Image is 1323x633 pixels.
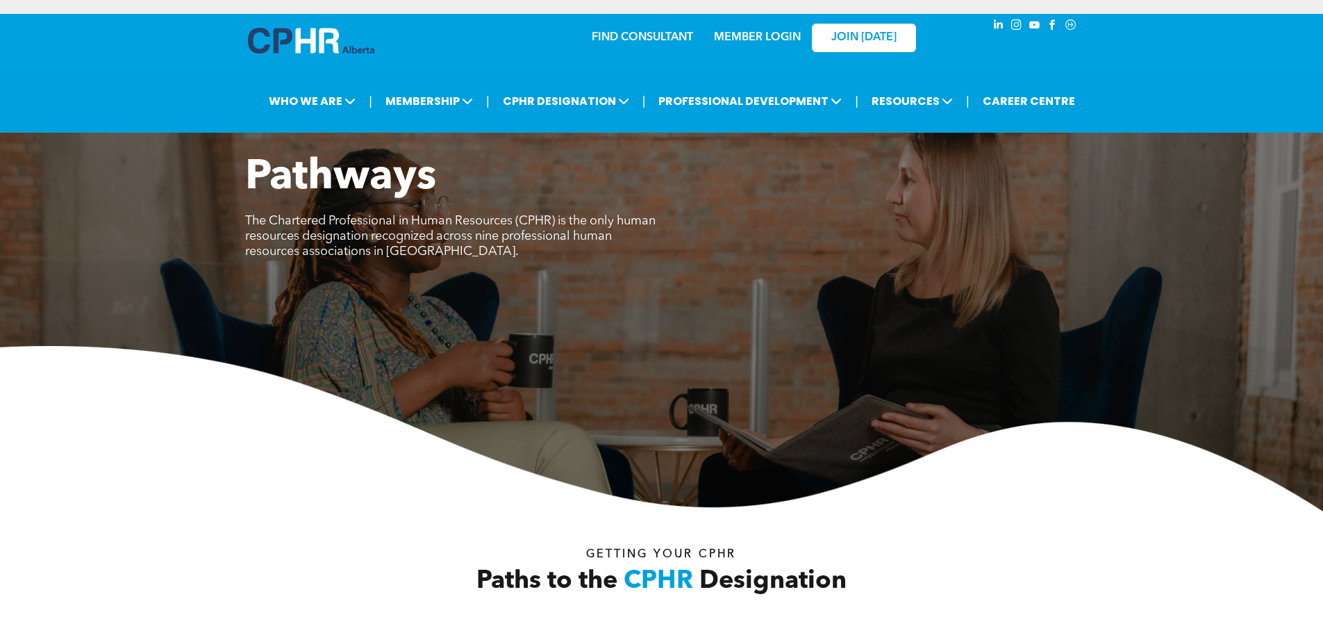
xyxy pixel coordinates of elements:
[1009,17,1024,36] a: instagram
[592,32,693,43] a: FIND CONSULTANT
[1045,17,1060,36] a: facebook
[979,88,1079,114] a: CAREER CENTRE
[991,17,1006,36] a: linkedin
[867,88,957,114] span: RESOURCES
[499,88,633,114] span: CPHR DESIGNATION
[265,88,360,114] span: WHO WE ARE
[812,24,916,52] a: JOIN [DATE]
[586,549,736,560] span: Getting your Cphr
[1027,17,1042,36] a: youtube
[654,88,846,114] span: PROFESSIONAL DEVELOPMENT
[245,157,436,199] span: Pathways
[1063,17,1079,36] a: Social network
[369,87,372,115] li: |
[476,569,617,594] span: Paths to the
[486,87,490,115] li: |
[624,569,693,594] span: CPHR
[855,87,858,115] li: |
[245,215,656,258] span: The Chartered Professional in Human Resources (CPHR) is the only human resources designation reco...
[699,569,847,594] span: Designation
[966,87,970,115] li: |
[714,32,801,43] a: MEMBER LOGIN
[831,31,897,44] span: JOIN [DATE]
[642,87,646,115] li: |
[248,28,374,54] img: A blue and white logo for cp alberta
[381,88,477,114] span: MEMBERSHIP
